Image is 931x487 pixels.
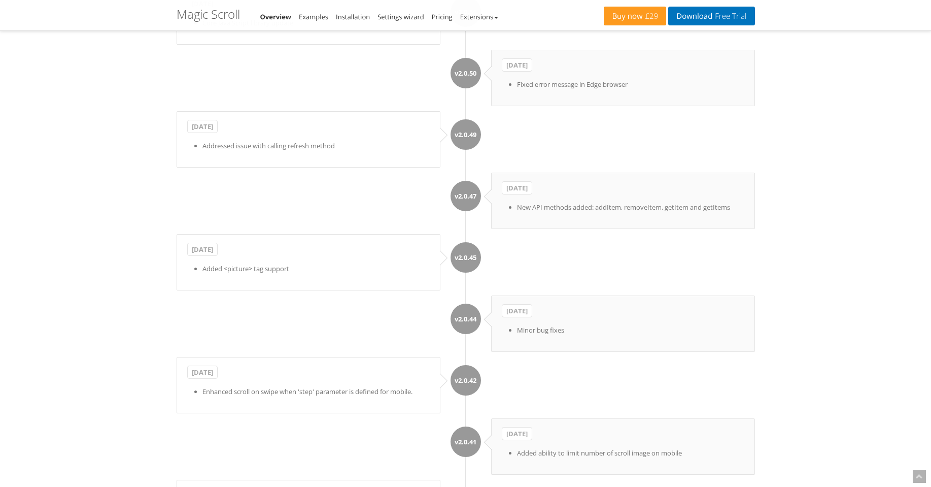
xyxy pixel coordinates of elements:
div: v2.0.50 [451,58,481,88]
span: Free Trial [712,12,746,20]
b: [DATE] [187,366,218,379]
div: v2.0.42 [451,365,481,396]
a: Overview [260,12,292,21]
h1: Magic Scroll [177,8,240,21]
div: v2.0.47 [451,181,481,211]
li: Enhanced scroll on swipe when 'step' parameter is defined for mobile. [202,386,430,398]
a: Pricing [432,12,453,21]
a: Settings wizard [377,12,424,21]
li: Added <picture> tag support [202,263,430,275]
div: v2.0.45 [451,242,481,273]
div: v2.0.44 [451,304,481,334]
span: £29 [643,12,659,20]
a: Installation [336,12,370,21]
li: Added ability to limit number of scroll image on mobile [517,447,744,459]
li: Minor bug fixes [517,324,744,336]
div: v2.0.41 [451,427,481,457]
b: [DATE] [502,427,532,440]
b: [DATE] [502,181,532,194]
li: New API methods added: addItem, removeItem, getItem and getItems [517,202,744,213]
div: v2.0.49 [451,119,481,150]
li: Fixed error message in Edge browser [517,79,744,90]
b: [DATE] [187,243,218,256]
a: DownloadFree Trial [668,7,754,25]
a: Buy now£29 [604,7,666,25]
a: Extensions [460,12,498,21]
a: Examples [299,12,328,21]
b: [DATE] [502,304,532,317]
b: [DATE] [187,120,218,133]
b: [DATE] [502,58,532,72]
li: Addressed issue with calling refresh method [202,140,430,152]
